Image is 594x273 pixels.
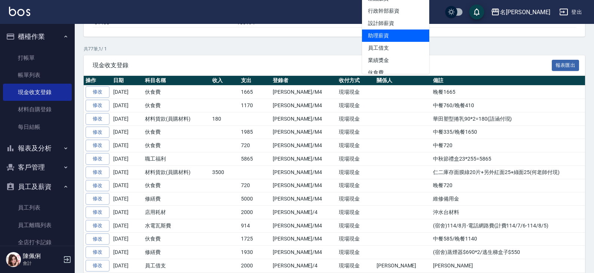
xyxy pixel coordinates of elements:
[271,206,337,219] td: [PERSON_NAME]/4
[210,112,239,125] td: 180
[3,66,72,84] a: 帳單列表
[143,232,210,246] td: 伙食費
[337,139,375,152] td: 現場現金
[431,152,585,166] td: 中秋節禮盒23*255=5865
[271,139,337,152] td: [PERSON_NAME]/M4
[239,99,271,112] td: 1170
[143,206,210,219] td: 店用耗材
[337,259,375,273] td: 現場現金
[375,259,431,273] td: [PERSON_NAME]
[337,99,375,112] td: 現場現金
[3,49,72,66] a: 打帳單
[143,86,210,99] td: 伙食費
[111,206,143,219] td: [DATE]
[431,76,585,86] th: 備註
[337,112,375,125] td: 現場現金
[556,5,585,19] button: 登出
[362,42,429,54] li: 員工借支
[239,152,271,166] td: 5865
[143,99,210,112] td: 伙食費
[111,192,143,206] td: [DATE]
[431,125,585,139] td: 中餐335/晚餐1650
[488,4,553,20] button: 名[PERSON_NAME]
[143,246,210,259] td: 修繕費
[431,259,585,273] td: [PERSON_NAME]
[3,27,72,46] button: 櫃檯作業
[337,192,375,206] td: 現場現金
[239,206,271,219] td: 2000
[3,84,72,101] a: 現金收支登錄
[86,140,109,151] a: 修改
[431,139,585,152] td: 中餐720
[362,30,429,42] li: 助理薪資
[239,259,271,273] td: 2000
[111,246,143,259] td: [DATE]
[431,165,585,179] td: 仁二庫存面膜綠20片+另外紅面25+綠面25(何老師付現)
[86,113,109,125] a: 修改
[210,165,239,179] td: 3500
[552,61,579,68] a: 報表匯出
[271,125,337,139] td: [PERSON_NAME]/M4
[239,179,271,192] td: 720
[337,152,375,166] td: 現場現金
[86,246,109,258] a: 修改
[143,76,210,86] th: 科目名稱
[239,125,271,139] td: 1985
[431,99,585,112] td: 中餐760/晚餐410
[86,193,109,205] a: 修改
[143,179,210,192] td: 伙食費
[86,207,109,218] a: 修改
[111,139,143,152] td: [DATE]
[86,260,109,272] a: 修改
[337,165,375,179] td: 現場現金
[210,76,239,86] th: 收入
[431,179,585,192] td: 晚餐720
[3,199,72,216] a: 員工列表
[86,127,109,138] a: 修改
[6,252,21,267] img: Person
[271,192,337,206] td: [PERSON_NAME]/M4
[431,246,585,259] td: (宿舍)蒸煙器$690*2/逃生梯盒子$550
[337,76,375,86] th: 收付方式
[239,192,271,206] td: 5000
[431,192,585,206] td: 維修備用金
[271,259,337,273] td: [PERSON_NAME]/4
[111,99,143,112] td: [DATE]
[143,139,210,152] td: 伙食費
[84,46,585,52] p: 共 77 筆, 1 / 1
[239,246,271,259] td: 1930
[143,112,210,125] td: 材料貨款(員購材料)
[111,259,143,273] td: [DATE]
[239,86,271,99] td: 1665
[337,232,375,246] td: 現場現金
[86,233,109,245] a: 修改
[23,260,61,267] p: 會計
[271,99,337,112] td: [PERSON_NAME]/M4
[143,165,210,179] td: 材料貨款(員購材料)
[111,219,143,232] td: [DATE]
[552,60,579,71] button: 報表匯出
[9,7,30,16] img: Logo
[271,246,337,259] td: [PERSON_NAME]/M4
[500,7,550,17] div: 名[PERSON_NAME]
[337,86,375,99] td: 現場現金
[337,125,375,139] td: 現場現金
[86,153,109,165] a: 修改
[86,86,109,98] a: 修改
[143,125,210,139] td: 伙食費
[84,76,111,86] th: 操作
[431,86,585,99] td: 晚餐1665
[271,219,337,232] td: [PERSON_NAME]/M4
[431,232,585,246] td: 中餐585/晚餐1140
[143,259,210,273] td: 員工借支
[271,76,337,86] th: 登錄者
[239,232,271,246] td: 1725
[271,152,337,166] td: [PERSON_NAME]/M4
[239,219,271,232] td: 914
[469,4,484,19] button: save
[3,158,72,177] button: 客戶管理
[111,179,143,192] td: [DATE]
[143,192,210,206] td: 修繕費
[271,112,337,125] td: [PERSON_NAME]/M4
[375,76,431,86] th: 關係人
